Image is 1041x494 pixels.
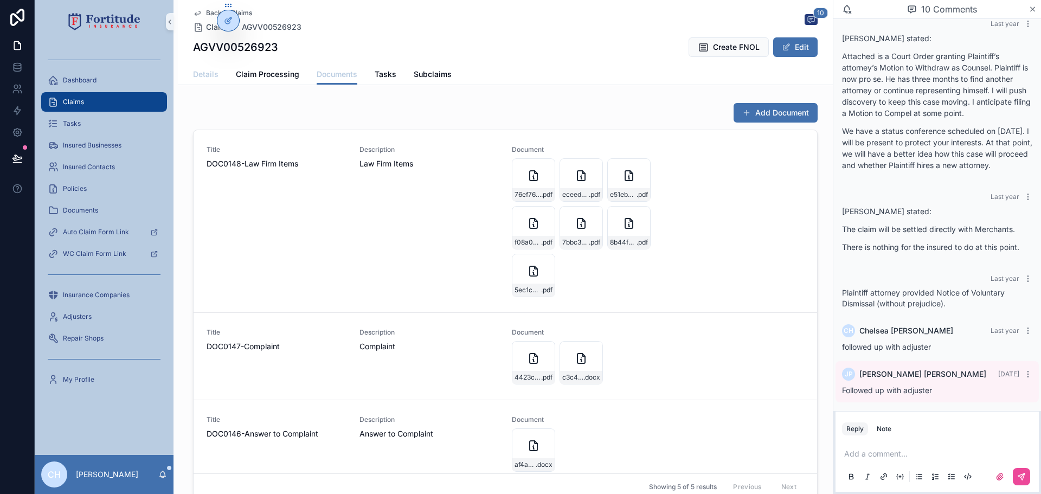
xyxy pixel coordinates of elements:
span: Document [512,328,652,337]
span: Last year [991,20,1019,28]
p: There is nothing for the insured to do at this point. [842,241,1032,253]
span: .docx [583,373,600,382]
span: Plaintiff attorney provided Notice of Voluntary Dismissal (without prejudice). [842,288,1005,308]
a: Claims [193,22,231,33]
span: e51eb2e2-465c-437c-bafd-117757c4a49d-[PERSON_NAME]-Doctors-(Ex-3) [610,190,637,199]
span: [DATE] [998,370,1019,378]
button: Add Document [734,103,818,123]
span: Last year [991,193,1019,201]
span: [PERSON_NAME] [PERSON_NAME] [859,369,986,380]
span: .pdf [541,238,552,247]
a: Insured Businesses [41,136,167,155]
span: Documents [317,69,357,80]
a: Dashboard [41,70,167,90]
a: Claim Processing [236,65,299,86]
span: Chelsea [PERSON_NAME] [859,325,953,336]
span: CH [48,468,61,481]
a: Documents [41,201,167,220]
span: Insurance Companies [63,291,130,299]
span: 76ef760c-df1b-48d3-ba11-51f2d29d9304-[PERSON_NAME]-FF-Insurance [515,190,541,199]
p: The claim will be settled directly with Merchants. [842,223,1032,235]
span: .pdf [589,238,600,247]
h1: AGVV00526923 [193,40,278,55]
span: .pdf [541,286,552,294]
span: Complaint [359,341,499,352]
span: Auto Claim Form Link [63,228,129,236]
span: 10 [813,8,828,18]
span: Title [207,145,346,154]
span: Last year [991,326,1019,335]
a: TitleDOC0147-ComplaintDescriptionComplaintDocument4423cf6a-fef4-4bf4-ac6c-ee26dd9c1b5f-LMH-suit-_... [194,312,817,400]
a: Tasks [41,114,167,133]
a: TitleDOC0148-Law Firm ItemsDescriptionLaw Firm ItemsDocument76ef760c-df1b-48d3-ba11-51f2d29d9304-... [194,130,817,312]
button: Edit [773,37,818,57]
span: .pdf [541,190,552,199]
span: DOC0148-Law Firm Items [207,158,346,169]
span: Create FNOL [713,42,760,53]
p: Attached is a Court Order granting Plaintiff’s attorney’s Motion to Withdraw as Counsel. Plaintif... [842,50,1032,119]
img: App logo [68,13,140,30]
p: [PERSON_NAME] stated: [842,33,1032,44]
span: DOC0146-Answer to Complaint [207,428,346,439]
span: Law Firm Items [359,158,499,169]
span: .pdf [541,373,552,382]
span: 5ec1c71e-9da4-4407-a4b5-5af48c0b70eb-[PERSON_NAME] [515,286,541,294]
a: Insurance Companies [41,285,167,305]
span: f08a09d7-8a47-4853-9f15-9e8e5f4daeb7-[PERSON_NAME]-Rental-(Ex-4) [515,238,541,247]
a: Claims [41,92,167,112]
span: Claim Processing [236,69,299,80]
span: Last year [991,274,1019,283]
span: WC Claim Form Link [63,249,126,258]
a: AGVV00526923 [242,22,301,33]
span: .pdf [589,190,600,199]
span: Documents [63,206,98,215]
span: Document [512,415,652,424]
span: .pdf [637,190,648,199]
span: followed up with adjuster [842,342,931,351]
button: Note [872,422,896,435]
span: c3c4fed1-2820-4873-abcb-75a35e3cf17e-[PERSON_NAME]-Jr-_-Answer-to-Pltf-[PERSON_NAME]-Jr-Complaint... [562,373,583,382]
span: .docx [536,460,552,469]
span: Tasks [63,119,81,128]
span: Followed up with adjuster [842,386,932,395]
span: JP [845,370,853,378]
button: Create FNOL [689,37,769,57]
span: My Profile [63,375,94,384]
a: Back to Claims [193,9,252,17]
a: Documents [317,65,357,85]
span: Subclaims [414,69,452,80]
span: 10 Comments [921,3,977,16]
div: Note [877,425,891,433]
a: Details [193,65,219,86]
span: Details [193,69,219,80]
button: 10 [805,14,818,27]
span: Answer to Complaint [359,428,499,439]
a: Repair Shops [41,329,167,348]
span: eceed6bf-c12d-422b-9e86-c83b0b2c611a-[PERSON_NAME]-Crash-Report-(Ex-1) [562,190,589,199]
span: Insured Contacts [63,163,115,171]
span: af4a073b-9d78-41a1-8a07-c023858fb00e-[PERSON_NAME]-Jr-_-Answer-to-Pltf-[PERSON_NAME]-Jr-Complaint... [515,460,536,469]
a: WC Claim Form Link [41,244,167,264]
span: Description [359,328,499,337]
span: Back to Claims [206,9,252,17]
a: Auto Claim Form Link [41,222,167,242]
span: Title [207,328,346,337]
span: Claims [63,98,84,106]
span: CH [844,326,853,335]
span: Description [359,415,499,424]
span: 7bbc3191-3e07-49d3-85eb-43d63c096840-[PERSON_NAME]-(Ex-2) [562,238,589,247]
span: 8b44f3d6-0a3b-4a43-98d3-6e2396368571-[PERSON_NAME]-Pictures-(Ex-5) [610,238,637,247]
span: Dashboard [63,76,97,85]
span: Document [512,145,652,154]
span: 4423cf6a-fef4-4bf4-ac6c-ee26dd9c1b5f-LMH-suit-_-Complaint-filed-10-10-23 [515,373,541,382]
span: Adjusters [63,312,92,321]
p: We have a status conference scheduled on [DATE]. I will be present to protect your interests. At ... [842,125,1032,171]
p: [PERSON_NAME] stated: [842,206,1032,217]
button: Reply [842,422,868,435]
a: Policies [41,179,167,198]
a: TitleDOC0146-Answer to ComplaintDescriptionAnswer to ComplaintDocumentaf4a073b-9d78-41a1-8a07-c02... [194,400,817,487]
span: Claims [206,22,231,33]
span: Showing 5 of 5 results [649,483,717,491]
